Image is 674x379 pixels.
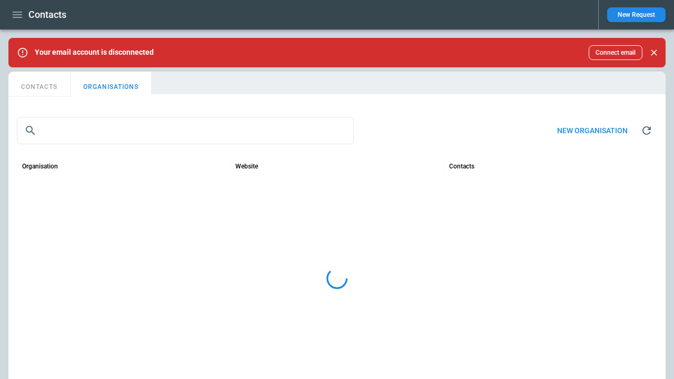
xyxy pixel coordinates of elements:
button: CONTACTS [8,72,71,97]
button: New organisation [549,119,636,142]
button: ORGANISATIONS [71,72,151,97]
button: Close [647,45,661,60]
div: dismiss [647,41,661,64]
button: Connect email [589,45,642,60]
button: New Request [607,7,666,22]
div: Organisation [22,163,58,170]
h1: Contacts [28,8,66,21]
div: Website [235,163,258,170]
div: Contacts [449,163,474,170]
p: Your email account is disconnected [35,48,154,57]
